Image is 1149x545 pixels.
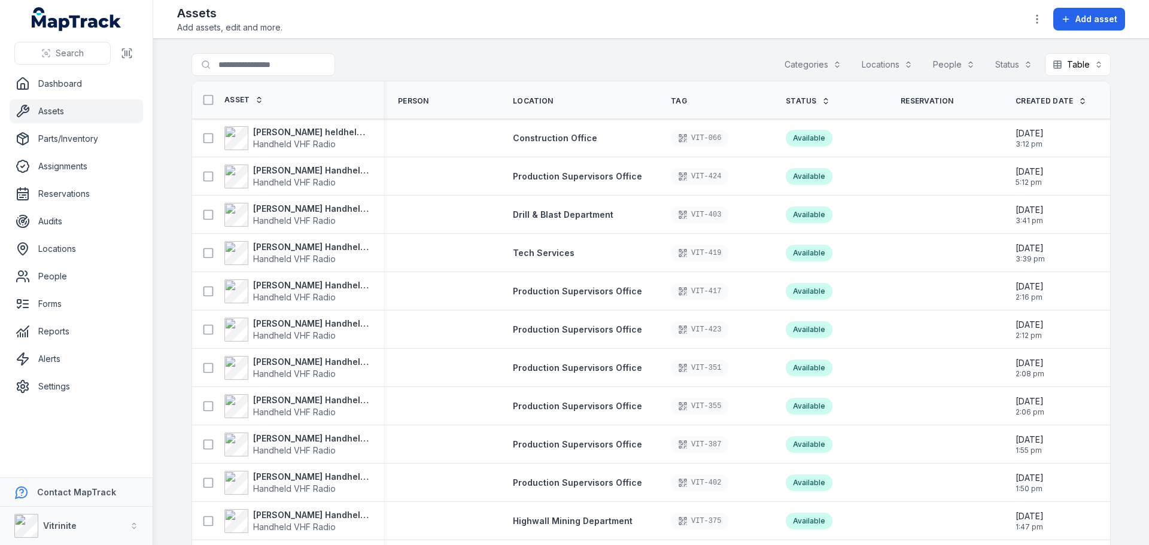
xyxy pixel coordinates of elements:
a: [PERSON_NAME] Handheld VHF RadioHandheld VHF Radio [224,509,369,533]
span: 5:12 pm [1016,178,1044,187]
span: [DATE] [1016,242,1045,254]
span: Handheld VHF Radio [253,292,336,302]
span: 3:12 pm [1016,139,1044,149]
span: 2:08 pm [1016,369,1044,379]
strong: [PERSON_NAME] heldheld VHF radio [253,126,369,138]
div: Available [786,206,832,223]
strong: [PERSON_NAME] Handheld VHF Radio [253,318,369,330]
span: Handheld VHF Radio [253,177,336,187]
div: Available [786,436,832,453]
strong: [PERSON_NAME] Handheld VHF Radio [253,279,369,291]
strong: [PERSON_NAME] Handheld VHF Radio [253,203,369,215]
a: [PERSON_NAME] heldheld VHF radioHandheld VHF Radio [224,126,369,150]
a: Asset [224,95,263,105]
a: [PERSON_NAME] Handheld VHF RadioHandheld VHF Radio [224,279,369,303]
a: Audits [10,209,143,233]
button: Categories [777,53,849,76]
span: Add asset [1075,13,1117,25]
div: Available [786,398,832,415]
time: 10/09/2025, 2:16:26 pm [1016,281,1044,302]
a: [PERSON_NAME] Handheld VHF RadioHandheld VHF Radio [224,356,369,380]
div: VIT-066 [671,130,728,147]
a: Tech Services [513,247,574,259]
span: Handheld VHF Radio [253,139,336,149]
span: Location [513,96,553,106]
div: Available [786,168,832,185]
div: Available [786,245,832,261]
a: Production Supervisors Office [513,362,642,374]
span: Handheld VHF Radio [253,254,336,264]
time: 10/09/2025, 3:39:33 pm [1016,242,1045,264]
a: Forms [10,292,143,316]
span: Tag [671,96,687,106]
a: Drill & Blast Department [513,209,613,221]
strong: Contact MapTrack [37,487,116,497]
span: Search [56,47,84,59]
a: [PERSON_NAME] Handheld VHF RadioHandheld VHF Radio [224,433,369,456]
button: Status [987,53,1040,76]
span: Production Supervisors Office [513,439,642,449]
span: Highwall Mining Department [513,516,633,526]
span: Production Supervisors Office [513,401,642,411]
span: [DATE] [1016,166,1044,178]
a: Production Supervisors Office [513,285,642,297]
a: Dashboard [10,72,143,96]
span: 3:39 pm [1016,254,1045,264]
span: Person [398,96,429,106]
a: Locations [10,237,143,261]
a: Assignments [10,154,143,178]
span: Handheld VHF Radio [253,522,336,532]
span: [DATE] [1016,510,1044,522]
div: Available [786,360,832,376]
span: Production Supervisors Office [513,477,642,488]
span: Asset [224,95,250,105]
span: Production Supervisors Office [513,324,642,334]
a: Highwall Mining Department [513,515,633,527]
span: [DATE] [1016,281,1044,293]
button: Search [14,42,111,65]
span: Production Supervisors Office [513,363,642,373]
span: Tech Services [513,248,574,258]
a: [PERSON_NAME] Handheld VHF Radio - Tech ServicesHandheld VHF Radio [224,241,369,265]
time: 10/09/2025, 5:12:33 pm [1016,166,1044,187]
div: VIT-403 [671,206,728,223]
span: Status [786,96,817,106]
a: [PERSON_NAME] Handheld VHF RadioHandheld VHF Radio [224,203,369,227]
time: 16/09/2025, 3:12:06 pm [1016,127,1044,149]
span: 1:55 pm [1016,446,1044,455]
div: Available [786,283,832,300]
a: Reservations [10,182,143,206]
div: VIT-423 [671,321,728,338]
a: Production Supervisors Office [513,477,642,489]
span: [DATE] [1016,434,1044,446]
span: [DATE] [1016,357,1044,369]
div: VIT-351 [671,360,728,376]
a: Status [786,96,830,106]
time: 10/09/2025, 1:55:16 pm [1016,434,1044,455]
span: Created Date [1016,96,1074,106]
div: VIT-419 [671,245,728,261]
a: [PERSON_NAME] Handheld VHF RadioHandheld VHF Radio [224,394,369,418]
time: 10/09/2025, 1:47:43 pm [1016,510,1044,532]
a: [PERSON_NAME] Handheld VHF RadioHandheld VHF Radio [224,471,369,495]
div: Available [786,321,832,338]
span: Drill & Blast Department [513,209,613,220]
div: Available [786,130,832,147]
div: VIT-402 [671,474,728,491]
a: Settings [10,375,143,398]
span: Handheld VHF Radio [253,483,336,494]
div: VIT-417 [671,283,728,300]
span: Handheld VHF Radio [253,407,336,417]
span: 2:12 pm [1016,331,1044,340]
span: 1:47 pm [1016,522,1044,532]
time: 10/09/2025, 2:12:12 pm [1016,319,1044,340]
a: Production Supervisors Office [513,324,642,336]
strong: [PERSON_NAME] Handheld VHF Radio [253,509,369,521]
span: Handheld VHF Radio [253,445,336,455]
time: 10/09/2025, 3:41:26 pm [1016,204,1044,226]
span: Handheld VHF Radio [253,330,336,340]
span: Reservation [901,96,953,106]
span: [DATE] [1016,204,1044,216]
div: VIT-424 [671,168,728,185]
a: Alerts [10,347,143,371]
